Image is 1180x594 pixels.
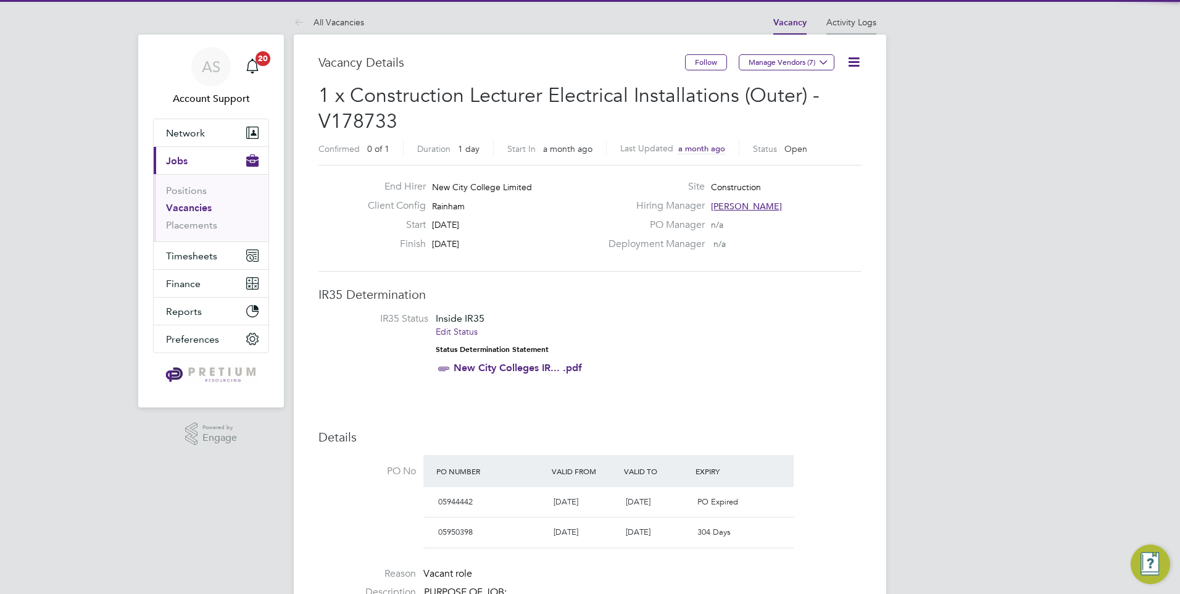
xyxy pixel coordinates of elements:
[711,182,761,193] span: Construction
[166,306,202,317] span: Reports
[358,199,426,212] label: Client Config
[153,366,269,385] a: Go to home page
[185,422,238,446] a: Powered byEngage
[154,242,268,269] button: Timesheets
[154,270,268,297] button: Finance
[154,147,268,174] button: Jobs
[436,345,549,354] strong: Status Determination Statement
[240,47,265,86] a: 20
[162,366,259,385] img: pretium-logo-retina.png
[432,182,532,193] span: New City College Limited
[601,238,705,251] label: Deployment Manager
[202,422,237,433] span: Powered by
[154,174,268,241] div: Jobs
[318,54,685,70] h3: Vacancy Details
[784,143,807,154] span: Open
[507,143,536,154] label: Start In
[753,143,777,154] label: Status
[620,143,673,154] label: Last Updated
[166,127,205,139] span: Network
[713,238,726,249] span: n/a
[138,35,284,408] nav: Main navigation
[331,312,428,325] label: IR35 Status
[773,17,807,28] a: Vacancy
[554,527,578,537] span: [DATE]
[678,143,725,154] span: a month ago
[601,180,705,193] label: Site
[438,496,473,507] span: 05944442
[711,219,723,230] span: n/a
[454,362,582,374] a: New City Colleges IR... .pdf
[433,460,549,482] div: PO Number
[318,465,416,478] label: PO No
[458,143,480,154] span: 1 day
[153,91,269,106] span: Account Support
[692,460,765,482] div: Expiry
[318,143,360,154] label: Confirmed
[432,219,459,230] span: [DATE]
[166,202,212,214] a: Vacancies
[166,185,207,196] a: Positions
[367,143,389,154] span: 0 of 1
[154,119,268,146] button: Network
[1131,545,1170,584] button: Engage Resource Center
[436,326,478,337] a: Edit Status
[739,54,834,70] button: Manage Vendors (7)
[358,180,426,193] label: End Hirer
[432,238,459,249] span: [DATE]
[432,201,465,212] span: Rainham
[423,567,472,580] span: Vacant role
[685,54,727,70] button: Follow
[294,17,364,28] a: All Vacancies
[358,219,426,232] label: Start
[417,143,451,154] label: Duration
[697,527,731,537] span: 304 Days
[166,250,217,262] span: Timesheets
[697,496,738,507] span: PO Expired
[154,325,268,353] button: Preferences
[543,143,592,154] span: a month ago
[436,312,484,324] span: Inside IR35
[601,219,705,232] label: PO Manager
[711,201,782,212] span: [PERSON_NAME]
[166,333,219,345] span: Preferences
[202,433,237,443] span: Engage
[438,527,473,537] span: 05950398
[318,287,862,303] h3: IR35 Determination
[601,199,705,212] label: Hiring Manager
[549,460,621,482] div: Valid From
[554,496,578,507] span: [DATE]
[626,496,650,507] span: [DATE]
[318,83,820,133] span: 1 x Construction Lecturer Electrical Installations (Outer) - V178733
[826,17,876,28] a: Activity Logs
[166,278,201,290] span: Finance
[166,155,188,167] span: Jobs
[318,567,416,580] label: Reason
[358,238,426,251] label: Finish
[626,527,650,537] span: [DATE]
[256,51,270,66] span: 20
[153,47,269,106] a: ASAccount Support
[154,298,268,325] button: Reports
[166,219,217,231] a: Placements
[621,460,693,482] div: Valid To
[202,59,220,75] span: AS
[318,429,862,445] h3: Details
